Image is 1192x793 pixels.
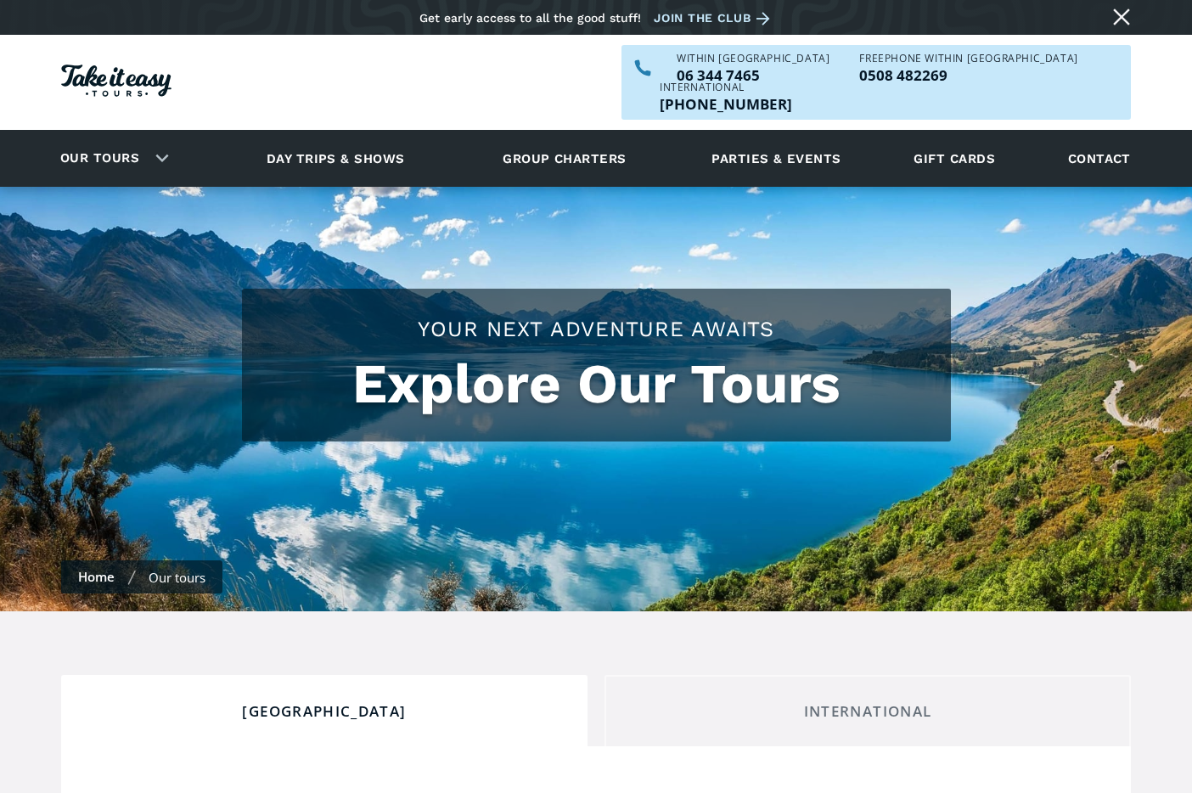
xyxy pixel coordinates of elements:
img: Take it easy Tours logo [61,65,171,97]
a: Call us freephone within NZ on 0508482269 [859,68,1077,82]
a: Join the club [654,8,776,29]
div: International [660,82,792,93]
a: Call us within NZ on 063447465 [677,68,829,82]
div: WITHIN [GEOGRAPHIC_DATA] [677,53,829,64]
div: Get early access to all the good stuff! [419,11,641,25]
nav: breadcrumbs [61,560,222,593]
div: [GEOGRAPHIC_DATA] [76,702,573,721]
div: Our tours [40,135,182,182]
a: Parties & events [703,135,849,182]
a: Call us outside of NZ on +6463447465 [660,97,792,111]
a: Group charters [481,135,647,182]
a: Our tours [48,138,152,178]
a: Gift cards [905,135,1004,182]
div: Our tours [149,569,205,586]
a: Day trips & shows [245,135,426,182]
p: 06 344 7465 [677,68,829,82]
a: Close message [1108,3,1135,31]
h2: Your Next Adventure Awaits [259,314,934,344]
a: Home [78,568,115,585]
p: 0508 482269 [859,68,1077,82]
div: International [619,702,1116,721]
h1: Explore Our Tours [259,352,934,416]
p: [PHONE_NUMBER] [660,97,792,111]
a: Homepage [61,56,171,110]
div: Freephone WITHIN [GEOGRAPHIC_DATA] [859,53,1077,64]
a: Contact [1060,135,1139,182]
